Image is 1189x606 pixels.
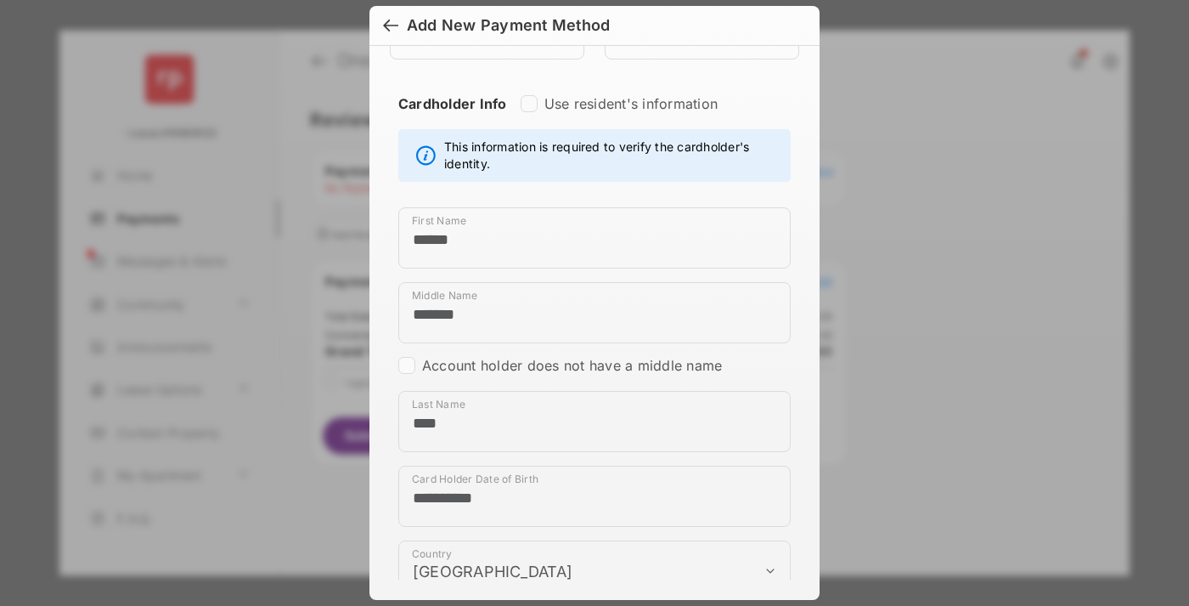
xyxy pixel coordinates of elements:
[398,95,507,143] strong: Cardholder Info
[444,139,781,173] span: This information is required to verify the cardholder's identity.
[398,541,791,602] div: payment_method_screening[postal_addresses][country]
[544,95,718,112] label: Use resident's information
[407,16,610,35] div: Add New Payment Method
[422,357,722,374] label: Account holder does not have a middle name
